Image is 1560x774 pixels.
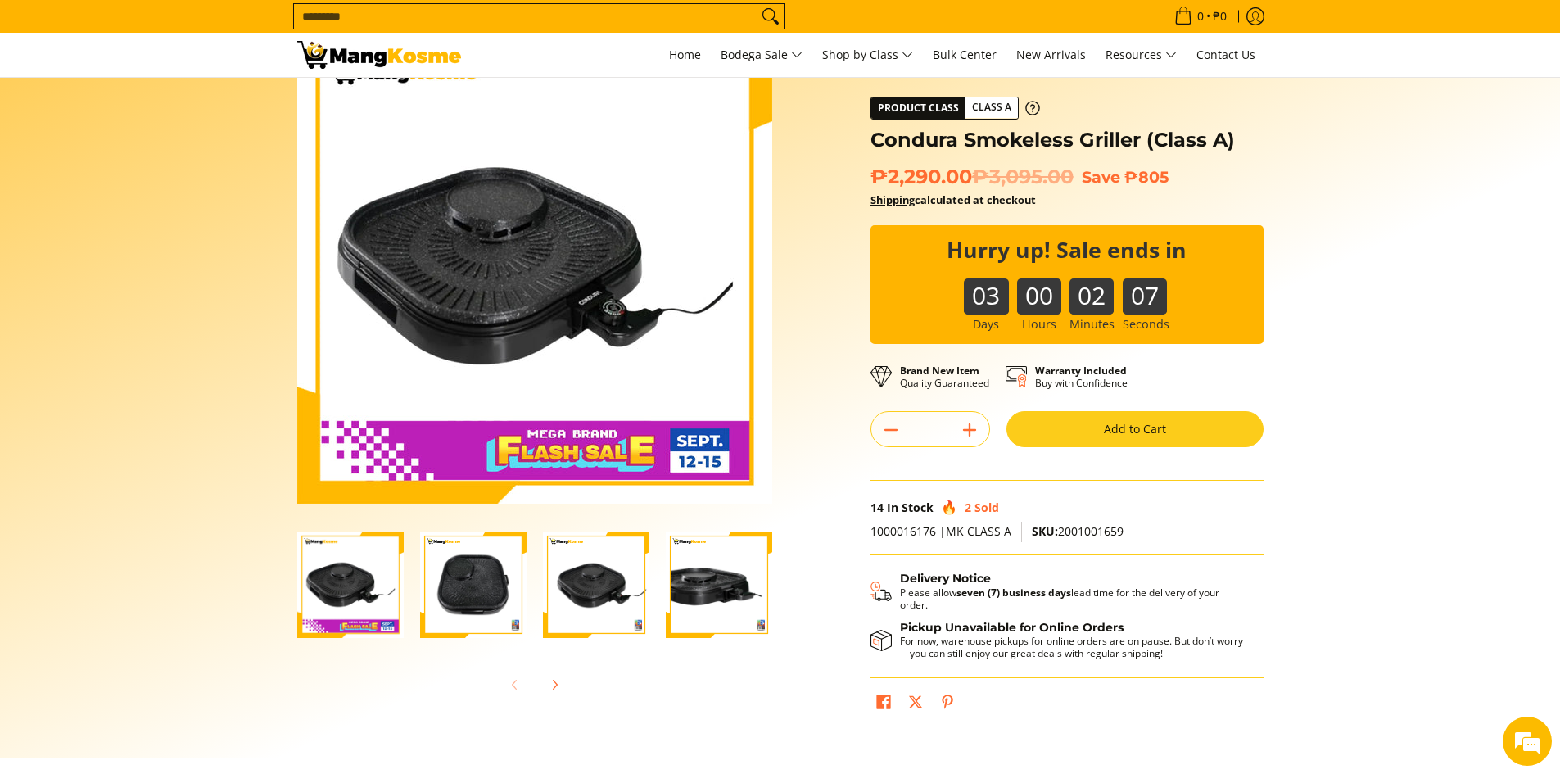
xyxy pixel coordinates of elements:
[1210,11,1229,22] span: ₱0
[900,635,1247,659] p: For now, warehouse pickups for online orders are on pause. But don’t worry—you can still enjoy ou...
[870,523,1011,539] span: 1000016176 |MK CLASS A
[536,667,572,703] button: Next
[420,532,527,638] img: condura-smokeless-griller-full-view-mang-kosme
[297,29,772,504] img: Condura Smokeless Griller (Class A)
[1017,278,1061,297] b: 00
[965,97,1018,118] span: Class A
[666,532,772,638] img: condura-smokeless-griller-close-up-view-mang-kosme
[1169,7,1232,25] span: •
[814,33,921,77] a: Shop by Class
[543,532,649,638] img: condura-smokeless-griller-right-side-view-mang-kosme
[1124,167,1169,187] span: ₱805
[757,4,784,29] button: Search
[1069,278,1114,297] b: 02
[974,500,999,515] span: Sold
[1123,278,1167,297] b: 07
[872,690,895,718] a: Share on Facebook
[1188,33,1264,77] a: Contact Us
[1195,11,1206,22] span: 0
[1035,364,1127,378] strong: Warranty Included
[900,586,1247,611] p: Please allow lead time for the delivery of your order.
[900,364,979,378] strong: Brand New Item
[936,690,959,718] a: Pin on Pinterest
[871,417,911,443] button: Subtract
[925,33,1005,77] a: Bulk Center
[950,417,989,443] button: Add
[870,97,1040,120] a: Product Class Class A
[965,500,971,515] span: 2
[1032,523,1058,539] span: SKU:
[269,8,308,48] div: Minimize live chat window
[972,165,1074,189] del: ₱3,095.00
[1032,523,1124,539] span: 2001001659
[870,192,1036,207] strong: calculated at checkout
[1035,364,1128,389] p: Buy with Confidence
[1006,411,1264,447] button: Add to Cart
[900,571,991,586] strong: Delivery Notice
[721,45,803,66] span: Bodega Sale
[933,47,997,62] span: Bulk Center
[661,33,709,77] a: Home
[712,33,811,77] a: Bodega Sale
[1097,33,1185,77] a: Resources
[297,41,461,69] img: Condura Smokeless Griller (Class A) l Mang Kosme
[870,192,915,207] a: Shipping
[900,364,989,389] p: Quality Guaranteed
[870,128,1264,152] h1: Condura Smokeless Griller (Class A)
[34,206,286,372] span: We are offline. Please leave us a message.
[240,505,297,527] em: Submit
[904,690,927,718] a: Post on X
[871,97,965,119] span: Product Class
[1106,45,1177,66] span: Resources
[297,532,404,638] img: Condura Smokeless Griller (Class A)-1
[822,45,913,66] span: Shop by Class
[85,92,275,113] div: Leave a message
[870,165,1074,189] span: ₱2,290.00
[900,620,1124,635] strong: Pickup Unavailable for Online Orders
[870,572,1247,611] button: Shipping & Delivery
[1016,47,1086,62] span: New Arrivals
[870,500,884,515] span: 14
[669,47,701,62] span: Home
[964,278,1008,297] b: 03
[956,586,1071,600] strong: seven (7) business days
[1082,167,1120,187] span: Save
[8,447,312,505] textarea: Type your message and click 'Submit'
[1008,33,1094,77] a: New Arrivals
[887,500,934,515] span: In Stock
[1196,47,1255,62] span: Contact Us
[477,33,1264,77] nav: Main Menu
